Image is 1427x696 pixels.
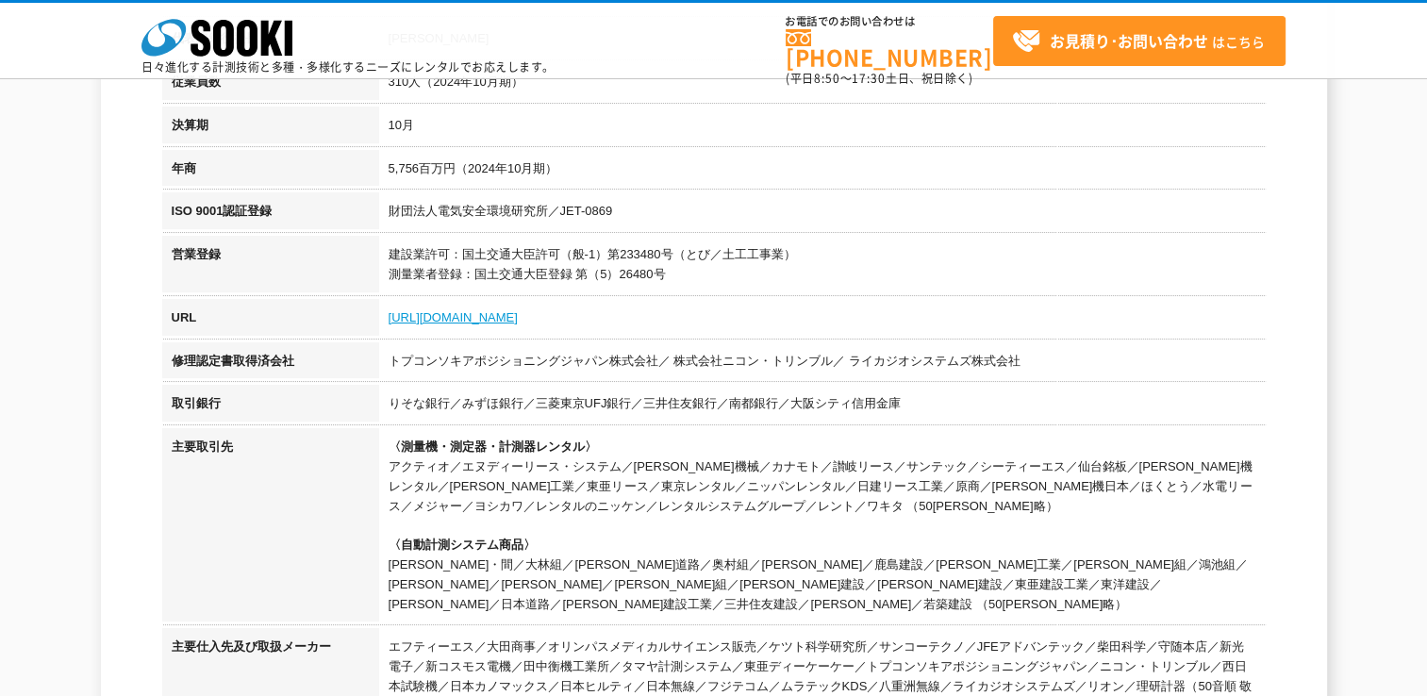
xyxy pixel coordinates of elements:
td: りそな銀行／みずほ銀行／三菱東京UFJ銀行／三井住友銀行／南都銀行／大阪シティ信用金庫 [379,385,1266,428]
th: 年商 [162,150,379,193]
td: 建設業許可：国土交通大臣許可（般-1）第233480号（とび／土工工事業） 測量業者登録：国土交通大臣登録 第（5）26480号 [379,236,1266,299]
span: はこちら [1012,27,1265,56]
p: 日々進化する計測技術と多種・多様化するニーズにレンタルでお応えします。 [141,61,555,73]
td: アクティオ／エヌディーリース・システム／[PERSON_NAME]機械／カナモト／讃岐リース／サンテック／シーティーエス／仙台銘板／[PERSON_NAME]機レンタル／[PERSON_NAME... [379,428,1266,628]
th: 決算期 [162,107,379,150]
span: お電話でのお問い合わせは [786,16,993,27]
span: 8:50 [814,70,840,87]
td: 5,756百万円（2024年10月期） [379,150,1266,193]
th: 営業登録 [162,236,379,299]
td: 10月 [379,107,1266,150]
td: トプコンソキアポジショニングジャパン株式会社／ 株式会社ニコン・トリンブル／ ライカジオシステムズ株式会社 [379,342,1266,386]
a: [PHONE_NUMBER] [786,29,993,68]
strong: お見積り･お問い合わせ [1050,29,1208,52]
th: 修理認定書取得済会社 [162,342,379,386]
span: 〈自動計測システム商品〉 [389,538,536,552]
a: お見積り･お問い合わせはこちら [993,16,1286,66]
th: 主要取引先 [162,428,379,628]
th: ISO 9001認証登録 [162,192,379,236]
span: 17:30 [852,70,886,87]
span: 〈測量機・測定器・計測器レンタル〉 [389,439,597,454]
span: (平日 ～ 土日、祝日除く) [786,70,972,87]
th: URL [162,299,379,342]
th: 取引銀行 [162,385,379,428]
td: 財団法人電気安全環境研究所／JET-0869 [379,192,1266,236]
a: [URL][DOMAIN_NAME] [389,310,518,324]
